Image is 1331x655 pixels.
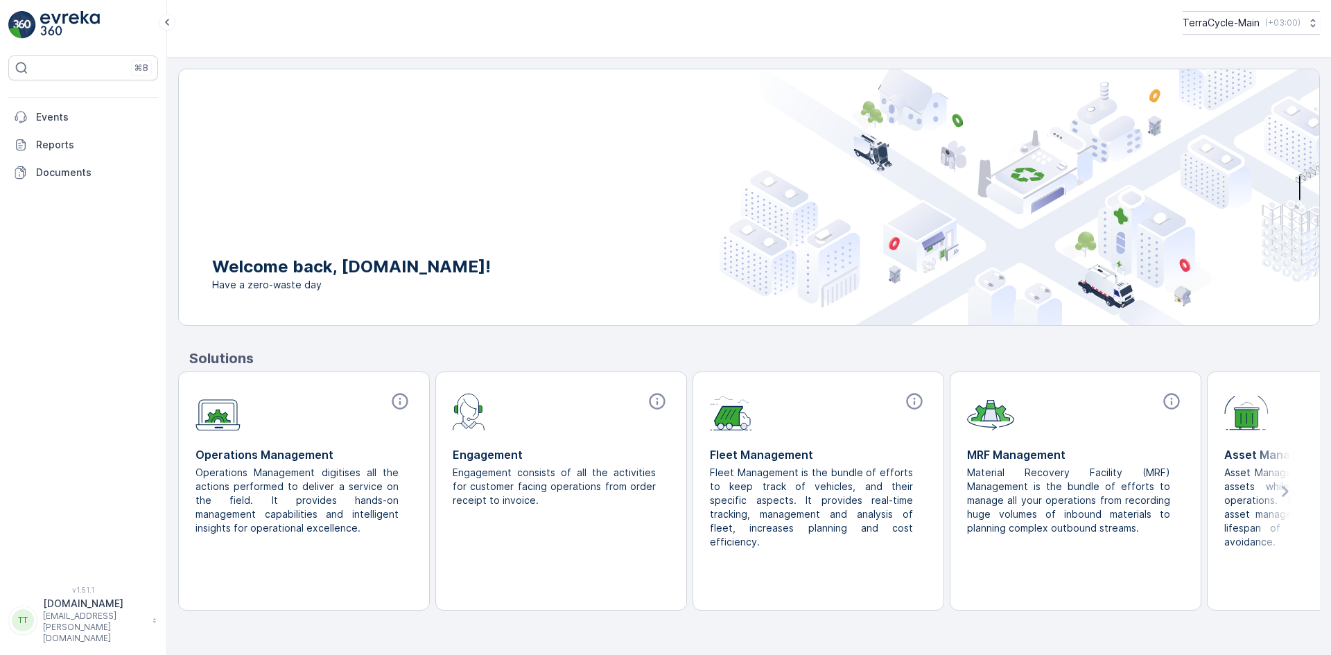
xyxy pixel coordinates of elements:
img: logo_light-DOdMpM7g.png [40,11,100,39]
p: Material Recovery Facility (MRF) Management is the bundle of efforts to manage all your operation... [967,466,1173,535]
a: Documents [8,159,158,186]
div: TT [12,609,34,631]
p: TerraCycle-Main [1183,16,1260,30]
p: Events [36,110,153,124]
p: Solutions [189,348,1320,369]
button: TerraCycle-Main(+03:00) [1183,11,1320,35]
p: Engagement [453,446,670,463]
p: Welcome back, [DOMAIN_NAME]! [212,256,491,278]
p: Fleet Management [710,446,927,463]
p: Fleet Management is the bundle of efforts to keep track of vehicles, and their specific aspects. ... [710,466,916,549]
p: MRF Management [967,446,1184,463]
img: module-icon [1224,392,1269,430]
img: city illustration [720,69,1319,325]
p: Operations Management [195,446,412,463]
button: TT[DOMAIN_NAME][EMAIL_ADDRESS][PERSON_NAME][DOMAIN_NAME] [8,597,158,644]
p: ⌘B [134,62,148,73]
p: [DOMAIN_NAME] [43,597,146,611]
img: logo [8,11,36,39]
p: [EMAIL_ADDRESS][PERSON_NAME][DOMAIN_NAME] [43,611,146,644]
a: Reports [8,131,158,159]
img: module-icon [453,392,485,430]
p: Operations Management digitises all the actions performed to deliver a service on the field. It p... [195,466,401,535]
p: Reports [36,138,153,152]
img: module-icon [967,392,1014,430]
span: Have a zero-waste day [212,278,491,292]
img: module-icon [710,392,752,430]
p: Engagement consists of all the activities for customer facing operations from order receipt to in... [453,466,659,507]
p: ( +03:00 ) [1265,17,1300,28]
img: module-icon [195,392,241,431]
span: v 1.51.1 [8,586,158,594]
p: Documents [36,166,153,180]
a: Events [8,103,158,131]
